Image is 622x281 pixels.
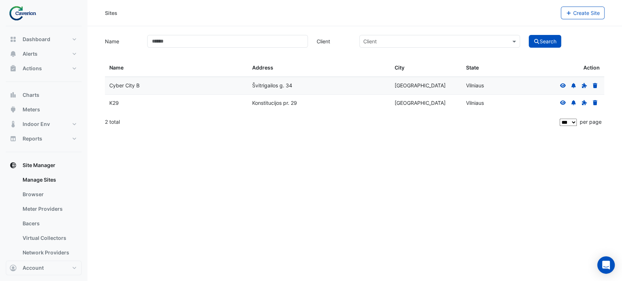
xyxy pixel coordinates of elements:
[9,6,42,20] img: Company Logo
[592,100,598,106] a: Delete Site
[395,99,457,107] div: [GEOGRAPHIC_DATA]
[252,64,273,71] span: Address
[17,187,82,202] a: Browser
[395,64,404,71] span: City
[9,91,17,99] app-icon: Charts
[9,135,17,142] app-icon: Reports
[23,106,40,113] span: Meters
[9,36,17,43] app-icon: Dashboard
[23,65,42,72] span: Actions
[23,50,38,58] span: Alerts
[9,65,17,72] app-icon: Actions
[597,256,615,274] div: Open Intercom Messenger
[573,10,600,16] span: Create Site
[561,7,605,19] button: Create Site
[6,32,82,47] button: Dashboard
[23,120,50,128] span: Indoor Env
[6,158,82,173] button: Site Manager
[583,64,600,72] span: Action
[109,82,243,90] div: Cyber City B
[23,36,50,43] span: Dashboard
[592,82,598,88] a: Delete Site
[9,162,17,169] app-icon: Site Manager
[6,47,82,61] button: Alerts
[252,99,386,107] div: Konstitucijos pr. 29
[466,82,529,90] div: Vilniaus
[580,119,602,125] span: per page
[23,162,55,169] span: Site Manager
[23,91,39,99] span: Charts
[9,120,17,128] app-icon: Indoor Env
[109,64,124,71] span: Name
[6,117,82,131] button: Indoor Env
[6,88,82,102] button: Charts
[6,61,82,76] button: Actions
[17,231,82,245] a: Virtual Collectors
[395,82,457,90] div: [GEOGRAPHIC_DATA]
[17,216,82,231] a: Bacers
[17,202,82,216] a: Meter Providers
[23,135,42,142] span: Reports
[23,264,44,272] span: Account
[6,131,82,146] button: Reports
[9,106,17,113] app-icon: Meters
[109,99,243,107] div: K29
[101,35,143,48] label: Name
[17,245,82,260] a: Network Providers
[6,261,82,275] button: Account
[6,102,82,117] button: Meters
[9,50,17,58] app-icon: Alerts
[252,82,386,90] div: Švitrigailos g. 34
[105,113,558,131] div: 2 total
[105,9,117,17] div: Sites
[466,99,529,107] div: Vilniaus
[17,173,82,187] a: Manage Sites
[312,35,355,48] label: Client
[529,35,562,48] button: Search
[466,64,479,71] span: State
